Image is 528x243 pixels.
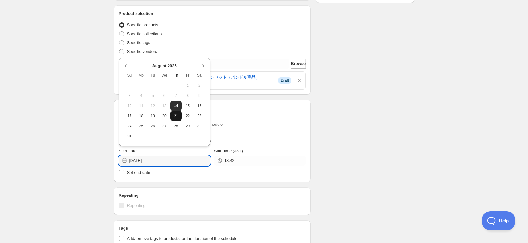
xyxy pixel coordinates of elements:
[126,124,133,129] span: 24
[124,91,136,101] button: Sunday August 3 2025
[196,83,203,88] span: 2
[173,93,180,98] span: 7
[159,111,170,121] button: Wednesday August 20 2025
[184,113,191,118] span: 22
[214,149,243,153] span: Start time (JST)
[149,73,156,78] span: Tu
[291,61,306,67] span: Browse
[184,93,191,98] span: 8
[196,103,203,108] span: 16
[149,113,156,118] span: 19
[198,61,207,70] button: Show next month, September 2025
[127,31,162,36] span: Specific collections
[135,91,147,101] button: Monday August 4 2025
[126,134,133,139] span: 31
[127,170,150,175] span: Set end date
[124,121,136,131] button: Sunday August 24 2025
[127,22,158,27] span: Specific products
[182,121,194,131] button: Friday August 29 2025
[127,236,238,241] span: Add/remove tags to products for the duration of the schedule
[159,91,170,101] button: Wednesday August 6 2025
[138,93,144,98] span: 4
[147,91,159,101] button: Tuesday August 5 2025
[184,103,191,108] span: 15
[124,101,136,111] button: Sunday August 10 2025
[161,93,168,98] span: 6
[281,78,289,83] span: Draft
[124,111,136,121] button: Sunday August 17 2025
[138,103,144,108] span: 11
[170,70,182,80] th: Thursday
[135,111,147,121] button: Monday August 18 2025
[123,61,131,70] button: Show previous month, July 2025
[127,40,150,45] span: Specific tags
[173,113,180,118] span: 21
[182,101,194,111] button: Friday August 15 2025
[147,101,159,111] button: Tuesday August 12 2025
[182,80,194,91] button: Friday August 1 2025
[138,73,144,78] span: Mo
[126,73,133,78] span: Su
[149,103,156,108] span: 12
[147,111,159,121] button: Tuesday August 19 2025
[126,113,133,118] span: 17
[119,10,306,17] h2: Product selection
[135,121,147,131] button: Monday August 25 2025
[147,121,159,131] button: Tuesday August 26 2025
[182,91,194,101] button: Friday August 8 2025
[170,91,182,101] button: Thursday August 7 2025
[194,111,205,121] button: Saturday August 23 2025
[173,73,180,78] span: Th
[126,103,133,108] span: 10
[170,101,182,111] button: Today Thursday August 14 2025
[182,70,194,80] th: Friday
[149,124,156,129] span: 26
[196,124,203,129] span: 30
[127,49,157,54] span: Specific vendors
[196,93,203,98] span: 9
[161,124,168,129] span: 27
[184,83,191,88] span: 1
[170,111,182,121] button: Thursday August 21 2025
[135,70,147,80] th: Monday
[194,91,205,101] button: Saturday August 9 2025
[161,103,168,108] span: 13
[119,105,306,111] h2: Active dates
[127,203,146,208] span: Repeating
[291,59,306,69] button: Browse
[159,121,170,131] button: Wednesday August 27 2025
[194,70,205,80] th: Saturday
[184,73,191,78] span: Fr
[159,70,170,80] th: Wednesday
[119,192,306,199] h2: Repeating
[196,73,203,78] span: Sa
[119,225,306,232] h2: Tags
[159,101,170,111] button: Wednesday August 13 2025
[147,70,159,80] th: Tuesday
[194,101,205,111] button: Saturday August 16 2025
[124,131,136,141] button: Sunday August 31 2025
[138,124,144,129] span: 25
[138,113,144,118] span: 18
[194,121,205,131] button: Saturday August 30 2025
[126,93,133,98] span: 3
[149,93,156,98] span: 5
[124,70,136,80] th: Sunday
[482,211,515,230] iframe: Toggle Customer Support
[182,111,194,121] button: Friday August 22 2025
[135,101,147,111] button: Monday August 11 2025
[161,73,168,78] span: We
[196,113,203,118] span: 23
[194,80,205,91] button: Saturday August 2 2025
[170,121,182,131] button: Thursday August 28 2025
[184,124,191,129] span: 29
[161,113,168,118] span: 20
[173,124,180,129] span: 28
[119,149,137,153] span: Start date
[173,103,180,108] span: 14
